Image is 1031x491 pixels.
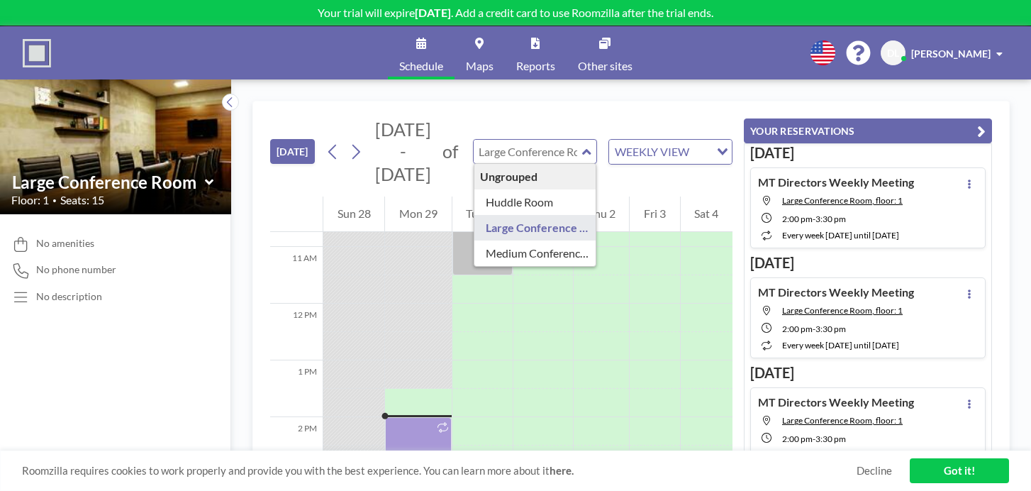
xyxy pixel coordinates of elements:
[455,26,505,79] a: Maps
[813,434,815,444] span: -
[578,60,632,72] span: Other sites
[782,324,813,334] span: 2:00 PM
[813,214,815,224] span: -
[12,172,205,192] input: Large Conference Room
[474,189,596,215] div: Huddle Room
[567,26,644,79] a: Other sites
[693,143,708,161] input: Search for option
[574,197,629,232] div: Thu 2
[758,395,914,409] h4: MT Directors Weekly Meeting
[516,60,555,72] span: Reports
[36,263,116,276] span: No phone number
[52,196,57,205] span: •
[388,26,455,79] a: Schedule
[270,417,323,474] div: 2 PM
[782,195,903,206] span: Large Conference Room, floor: 1
[813,324,815,334] span: -
[782,434,813,444] span: 2:00 PM
[36,237,94,250] span: No amenities
[270,247,323,304] div: 11 AM
[815,434,846,444] span: 3:30 PM
[452,197,513,232] div: Tue 30
[385,197,451,232] div: Mon 29
[270,360,323,417] div: 1 PM
[270,139,315,164] button: [DATE]
[36,290,102,303] div: No description
[60,193,104,207] span: Seats: 15
[681,197,732,232] div: Sat 4
[910,458,1009,483] a: Got it!
[782,340,899,351] span: every week [DATE] until [DATE]
[474,241,596,266] div: Medium Conference Room
[323,197,384,232] div: Sun 28
[399,60,443,72] span: Schedule
[505,26,567,79] a: Reports
[474,215,596,241] div: Large Conference Room
[750,254,986,272] h3: [DATE]
[782,230,899,241] span: every week [DATE] until [DATE]
[782,305,903,316] span: Large Conference Room, floor: 1
[857,464,892,478] a: Decline
[442,140,458,162] span: of
[11,193,49,207] span: Floor: 1
[23,39,51,67] img: organization-logo
[744,118,992,143] button: YOUR RESERVATIONS
[375,118,431,184] span: [DATE] - [DATE]
[474,164,596,189] div: Ungrouped
[758,285,914,299] h4: MT Directors Weekly Meeting
[550,464,574,477] a: here.
[474,140,582,163] input: Large Conference Room
[466,60,494,72] span: Maps
[782,450,899,460] span: every week [DATE] until [DATE]
[612,143,692,161] span: WEEKLY VIEW
[782,415,903,426] span: Large Conference Room, floor: 1
[630,197,679,232] div: Fri 3
[270,304,323,360] div: 12 PM
[750,364,986,382] h3: [DATE]
[911,48,991,60] span: [PERSON_NAME]
[782,214,813,224] span: 2:00 PM
[22,464,857,478] span: Roomzilla requires cookies to work properly and provide you with the best experience. You can lea...
[887,47,899,60] span: DL
[415,6,451,19] b: [DATE]
[758,175,914,189] h4: MT Directors Weekly Meeting
[609,140,732,164] div: Search for option
[815,214,846,224] span: 3:30 PM
[815,324,846,334] span: 3:30 PM
[750,144,986,162] h3: [DATE]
